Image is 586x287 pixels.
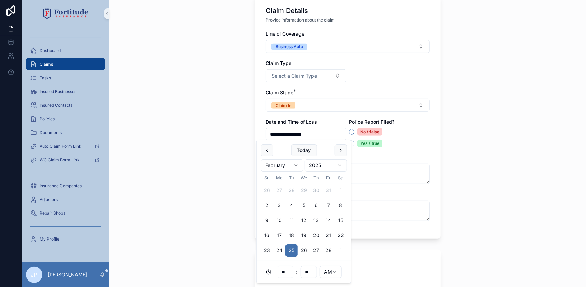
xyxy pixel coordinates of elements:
[266,99,430,112] button: Select Button
[22,27,109,254] div: scrollable content
[26,140,105,152] a: Auto Claim Form Link
[26,193,105,206] a: Adjusters
[335,199,347,211] button: Saturday, February 8th, 2025
[322,244,335,257] button: Friday, February 28th, 2025
[266,60,291,66] span: Claim Type
[266,6,308,15] h1: Claim Details
[357,128,382,136] div: No / false
[26,72,105,84] a: Tasks
[298,184,310,196] button: Wednesday, January 29th, 2025
[40,116,55,122] span: Policies
[285,214,298,227] button: Tuesday, February 11th, 2025
[322,199,335,211] button: Friday, February 7th, 2025
[266,40,430,53] button: Select Button
[273,214,285,227] button: Monday, February 10th, 2025
[26,58,105,70] a: Claims
[266,119,317,125] span: Date and Time of Loss
[285,174,298,181] th: Tuesday
[271,72,317,79] span: Select a Claim Type
[26,233,105,245] a: My Profile
[261,244,273,257] button: Sunday, February 23rd, 2025
[40,48,61,53] span: Dashboard
[310,229,322,242] button: Thursday, February 20th, 2025
[273,184,285,196] button: Monday, January 27th, 2025
[26,85,105,98] a: Insured Businesses
[335,214,347,227] button: Saturday, February 15th, 2025
[26,207,105,219] a: Repair Shops
[335,244,347,257] button: Saturday, March 1st, 2025
[40,183,82,189] span: Insurance Companies
[276,44,303,50] div: Business Auto
[261,199,273,211] button: Sunday, February 2nd, 2025
[261,174,347,257] table: February 2025
[266,17,335,23] span: Provide information about the claim
[26,126,105,139] a: Documents
[276,102,291,109] div: Claim In
[26,99,105,111] a: Insured Contacts
[266,31,304,37] span: Line of Coverage
[273,174,285,181] th: Monday
[261,184,273,196] button: Sunday, January 26th, 2025
[285,199,298,211] button: Tuesday, February 4th, 2025
[266,90,293,95] span: Claim Stage
[40,89,76,94] span: Insured Businesses
[298,174,310,181] th: Wednesday
[298,199,310,211] button: Wednesday, February 5th, 2025
[266,69,346,82] button: Select Button
[26,180,105,192] a: Insurance Companies
[40,143,81,149] span: Auto Claim Form Link
[40,157,80,163] span: WC Claim Form Link
[261,265,347,279] div: :
[40,130,62,135] span: Documents
[285,244,298,257] button: Tuesday, February 25th, 2025, selected
[298,244,310,257] button: Wednesday, February 26th, 2025
[48,271,87,278] p: [PERSON_NAME]
[357,140,382,147] div: Yes / true
[322,214,335,227] button: Friday, February 14th, 2025
[261,229,273,242] button: Sunday, February 16th, 2025
[310,174,322,181] th: Thursday
[285,184,298,196] button: Tuesday, January 28th, 2025
[291,144,317,156] button: Today
[335,184,347,196] button: Saturday, February 1st, 2025
[40,61,53,67] span: Claims
[285,229,298,242] button: Tuesday, February 18th, 2025
[322,174,335,181] th: Friday
[310,199,322,211] button: Thursday, February 6th, 2025
[261,214,273,227] button: Sunday, February 9th, 2025
[40,75,51,81] span: Tasks
[40,102,72,108] span: Insured Contacts
[26,113,105,125] a: Policies
[43,8,88,19] img: App logo
[298,229,310,242] button: Wednesday, February 19th, 2025
[31,271,38,279] span: JP
[298,214,310,227] button: Wednesday, February 12th, 2025
[26,44,105,57] a: Dashboard
[335,229,347,242] button: Saturday, February 22nd, 2025
[335,174,347,181] th: Saturday
[26,154,105,166] a: WC Claim Form Link
[349,119,394,125] span: Police Report Filed?
[322,184,335,196] button: Friday, January 31st, 2025
[322,229,335,242] button: Friday, February 21st, 2025
[261,174,273,181] th: Sunday
[40,210,65,216] span: Repair Shops
[40,197,58,202] span: Adjusters
[310,244,322,257] button: Thursday, February 27th, 2025
[40,236,59,242] span: My Profile
[273,244,285,257] button: Monday, February 24th, 2025
[273,199,285,211] button: Monday, February 3rd, 2025
[310,184,322,196] button: Thursday, January 30th, 2025
[310,214,322,227] button: Thursday, February 13th, 2025
[273,229,285,242] button: Monday, February 17th, 2025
